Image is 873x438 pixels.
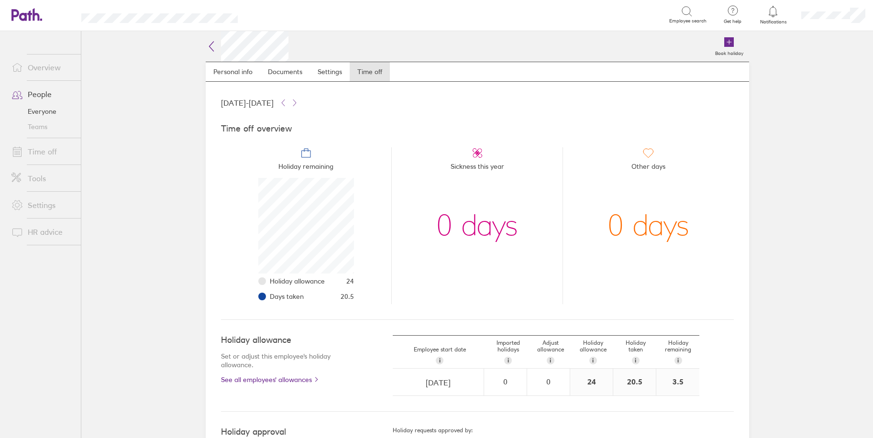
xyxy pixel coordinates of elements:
[221,99,274,107] span: [DATE] - [DATE]
[758,5,789,25] a: Notifications
[310,62,350,81] a: Settings
[221,335,354,345] h4: Holiday allowance
[4,104,81,119] a: Everyone
[529,336,572,368] div: Adjust allowance
[350,62,390,81] a: Time off
[4,85,81,104] a: People
[709,31,749,62] a: Book holiday
[677,357,679,364] span: i
[4,119,81,134] a: Teams
[631,159,665,178] span: Other days
[393,427,734,434] h5: Holiday requests approved by:
[592,357,594,364] span: i
[221,427,393,437] h4: Holiday approval
[487,336,530,368] div: Imported holidays
[393,342,487,368] div: Employee start date
[221,124,734,134] h4: Time off overview
[4,142,81,161] a: Time off
[758,19,789,25] span: Notifications
[221,376,354,383] a: See all employees' allowances
[346,277,354,285] span: 24
[570,369,613,395] div: 24
[264,10,288,19] div: Search
[572,336,614,368] div: Holiday allowance
[669,18,707,24] span: Employee search
[4,222,81,241] a: HR advice
[393,369,484,396] input: dd/mm/yyyy
[451,159,504,178] span: Sickness this year
[270,277,325,285] span: Holiday allowance
[4,169,81,188] a: Tools
[550,357,551,364] span: i
[508,357,509,364] span: i
[635,357,636,364] span: i
[485,377,526,386] div: 0
[260,62,310,81] a: Documents
[613,369,656,395] div: 20.5
[270,293,304,300] span: Days taken
[4,196,81,215] a: Settings
[206,62,260,81] a: Personal info
[278,159,333,178] span: Holiday remaining
[608,178,689,274] div: 0 days
[656,369,699,395] div: 3.5
[439,357,441,364] span: i
[528,377,569,386] div: 0
[4,58,81,77] a: Overview
[436,178,518,274] div: 0 days
[709,48,749,56] label: Book holiday
[717,19,748,24] span: Get help
[341,293,354,300] span: 20.5
[657,336,699,368] div: Holiday remaining
[614,336,657,368] div: Holiday taken
[221,352,354,369] p: Set or adjust this employee's holiday allowance.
